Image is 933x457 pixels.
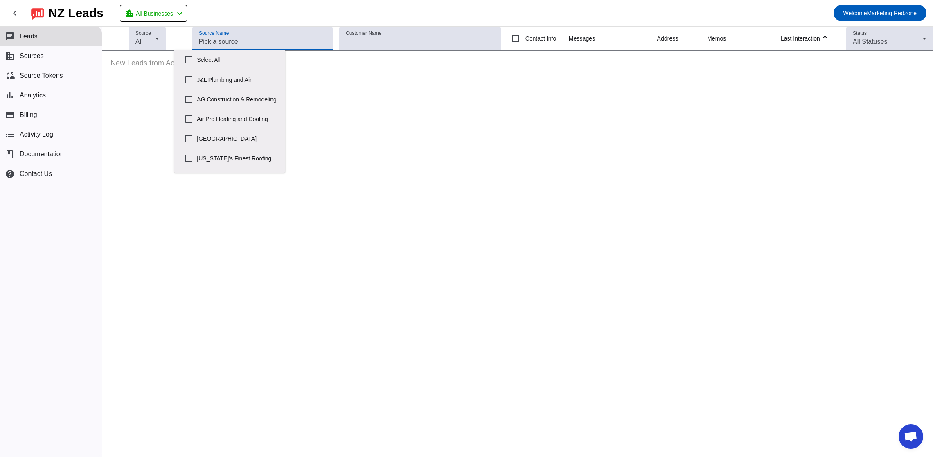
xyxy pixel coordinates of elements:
[20,111,37,119] span: Billing
[10,8,20,18] mat-icon: chevron_left
[20,170,52,178] span: Contact Us
[5,110,15,120] mat-icon: payment
[20,33,38,40] span: Leads
[781,34,820,43] div: Last Interaction
[20,52,44,60] span: Sources
[834,5,927,21] button: WelcomeMarketing Redzone
[899,424,923,449] div: Open chat
[102,51,933,76] p: New Leads from Activated Sources will appear here.
[197,110,278,128] label: Air Pro Heating and Cooling
[31,6,44,20] img: logo
[707,27,781,51] th: Memos
[197,71,278,89] label: J&L Plumbing and Air
[175,9,185,18] mat-icon: chevron_left
[20,72,63,79] span: Source Tokens
[135,38,143,45] span: All
[657,27,707,51] th: Address
[5,130,15,140] mat-icon: list
[197,169,278,187] label: Body Balance Medical
[124,9,134,18] mat-icon: location_city
[199,31,229,36] mat-label: Source Name
[524,34,557,43] label: Contact Info
[346,31,381,36] mat-label: Customer Name
[197,51,278,69] label: Select All
[135,31,151,36] mat-label: Source
[136,8,173,19] span: All Businesses
[20,131,53,138] span: Activity Log
[5,32,15,41] mat-icon: chat
[843,10,867,16] span: Welcome
[20,151,64,158] span: Documentation
[5,149,15,159] span: book
[853,31,867,36] mat-label: Status
[197,149,278,167] label: [US_STATE]'s Finest Roofing
[5,71,15,81] mat-icon: cloud_sync
[853,38,887,45] span: All Statuses
[569,27,657,51] th: Messages
[197,90,278,108] label: AG Construction & Remodeling
[48,7,104,19] div: NZ Leads
[5,169,15,179] mat-icon: help
[20,92,46,99] span: Analytics
[197,130,278,148] label: [GEOGRAPHIC_DATA]
[5,51,15,61] mat-icon: business
[5,90,15,100] mat-icon: bar_chart
[843,7,917,19] span: Marketing Redzone
[199,37,327,47] input: Pick a source
[120,5,187,22] button: All Businesses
